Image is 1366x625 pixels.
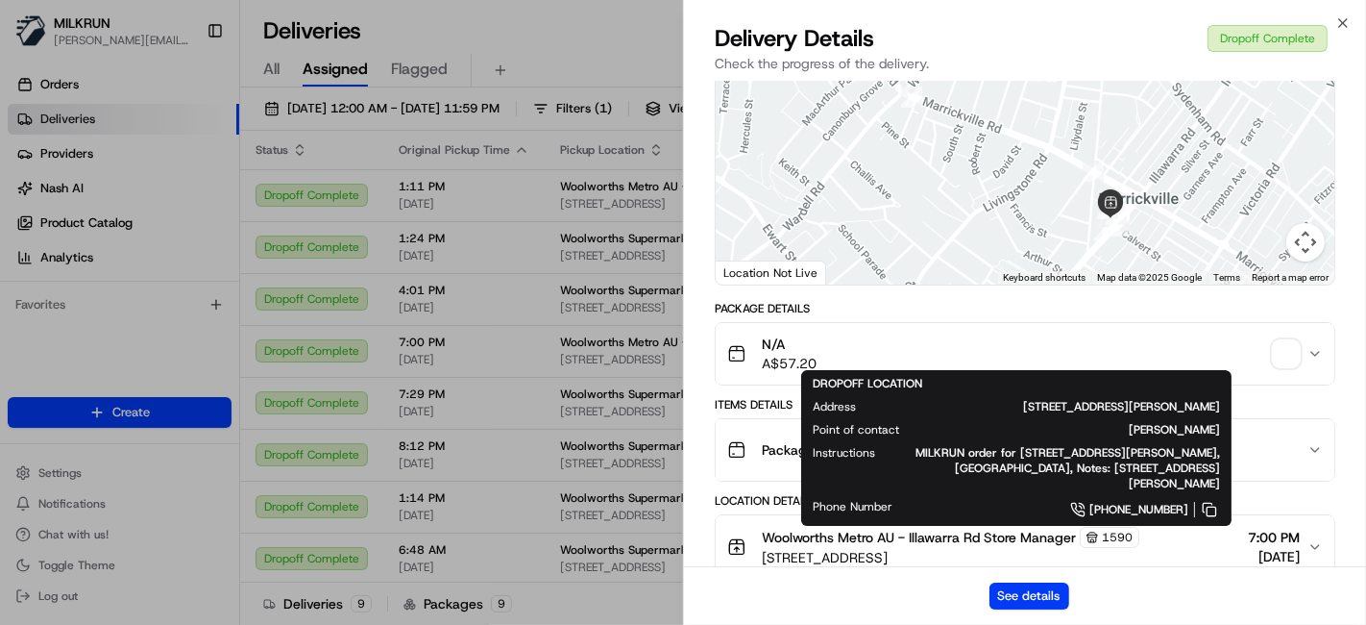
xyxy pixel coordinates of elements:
button: Keyboard shortcuts [1003,271,1085,285]
span: Package Items ( 5 ) [762,440,875,460]
span: Point of contact [813,422,899,437]
span: 1590 [1102,530,1133,545]
button: Woolworths Metro AU - Illawarra Rd Store Manager1590[STREET_ADDRESS]7:00 PM[DATE] [716,515,1334,579]
div: Package Details [715,301,1335,316]
span: A$57.20 [762,354,817,373]
div: 5 [1083,161,1104,182]
button: Map camera controls [1286,223,1325,262]
div: Location Details [715,493,1335,509]
span: [DATE] [1248,547,1300,566]
button: See details [989,583,1069,610]
div: 17 [901,87,922,108]
a: [PHONE_NUMBER] [923,499,1220,520]
span: N/A [762,335,817,354]
img: Google [720,260,784,285]
span: Instructions [813,445,875,461]
a: Open this area in Google Maps (opens a new window) [720,260,784,285]
span: [PERSON_NAME] [930,422,1220,437]
span: Woolworths Metro AU - Illawarra Rd Store Manager [762,528,1076,547]
a: Report a map error [1252,272,1329,283]
span: MILKRUN order for [STREET_ADDRESS][PERSON_NAME], [GEOGRAPHIC_DATA], Notes: [STREET_ADDRESS][PERSO... [906,445,1220,491]
span: Address [813,399,856,414]
span: [STREET_ADDRESS] [762,548,1139,567]
span: [PHONE_NUMBER] [1089,502,1188,517]
span: Map data ©2025 Google [1097,272,1202,283]
span: Phone Number [813,499,892,514]
button: Package Items (5) [716,419,1334,481]
span: Delivery Details [715,23,874,54]
div: Items Details [715,397,1335,412]
a: Terms [1213,272,1240,283]
div: Location Not Live [716,261,826,285]
p: Check the progress of the delivery. [715,54,1335,73]
div: 6 [1094,220,1115,241]
span: [STREET_ADDRESS][PERSON_NAME] [887,399,1220,414]
span: 7:00 PM [1248,528,1300,547]
button: N/AA$57.20 [716,323,1334,385]
span: DROPOFF LOCATION [813,376,922,391]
